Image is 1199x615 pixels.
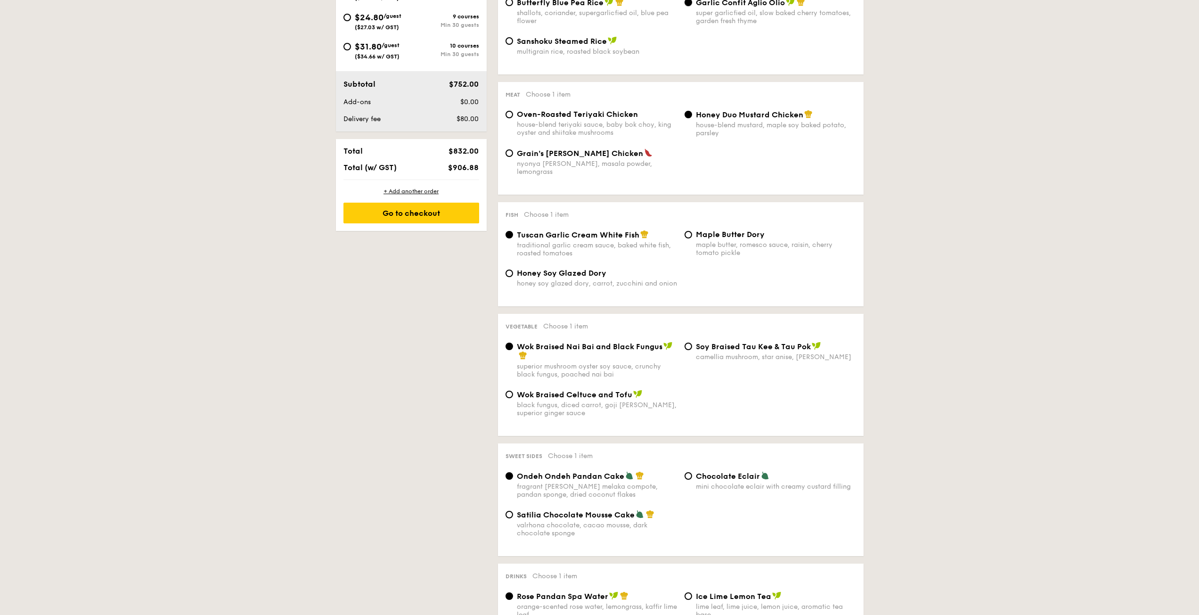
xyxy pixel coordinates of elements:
[411,42,479,49] div: 10 courses
[411,51,479,57] div: Min 30 guests
[696,353,856,361] div: camellia mushroom, star anise, [PERSON_NAME]
[517,269,606,278] span: Honey Soy Glazed Dory
[343,80,375,89] span: Subtotal
[696,592,771,601] span: Ice Lime Lemon Tea
[696,230,765,239] span: Maple Butter Dory
[543,322,588,330] span: Choose 1 item
[646,510,654,518] img: icon-chef-hat.a58ddaea.svg
[517,342,662,351] span: Wok Braised Nai Bai and Black Fungus
[644,148,653,157] img: icon-spicy.37a8142b.svg
[506,453,542,459] span: Sweet sides
[517,121,677,137] div: house-blend teriyaki sauce, baby bok choy, king oyster and shiitake mushrooms
[343,163,397,172] span: Total (w/ GST)
[685,592,692,600] input: Ice Lime Lemon Tealime leaf, lime juice, lemon juice, aromatic tea base
[519,351,527,360] img: icon-chef-hat.a58ddaea.svg
[343,43,351,50] input: $31.80/guest($34.66 w/ GST)10 coursesMin 30 guests
[633,390,643,398] img: icon-vegan.f8ff3823.svg
[696,241,856,257] div: maple butter, romesco sauce, raisin, cherry tomato pickle
[457,115,479,123] span: $80.00
[343,14,351,21] input: $24.80/guest($27.03 w/ GST)9 coursesMin 30 guests
[506,91,520,98] span: Meat
[506,511,513,518] input: Satilia Chocolate Mousse Cakevalrhona chocolate, cacao mousse, dark chocolate sponge
[460,98,479,106] span: $0.00
[517,241,677,257] div: traditional garlic cream sauce, baked white fish, roasted tomatoes
[524,211,569,219] span: Choose 1 item
[506,592,513,600] input: Rose Pandan Spa Waterorange-scented rose water, lemongrass, kaffir lime leaf
[517,472,624,481] span: Ondeh Ondeh Pandan Cake
[506,472,513,480] input: Ondeh Ondeh Pandan Cakefragrant [PERSON_NAME] melaka compote, pandan sponge, dried coconut flakes
[517,390,632,399] span: Wok Braised Celtuce and Tofu
[517,362,677,378] div: superior mushroom oyster soy sauce, crunchy black fungus, poached nai bai
[761,471,769,480] img: icon-vegetarian.fe4039eb.svg
[609,591,619,600] img: icon-vegan.f8ff3823.svg
[636,471,644,480] img: icon-chef-hat.a58ddaea.svg
[663,342,673,350] img: icon-vegan.f8ff3823.svg
[685,343,692,350] input: ⁠Soy Braised Tau Kee & Tau Pokcamellia mushroom, star anise, [PERSON_NAME]
[620,591,628,600] img: icon-chef-hat.a58ddaea.svg
[517,149,643,158] span: Grain's [PERSON_NAME] Chicken
[517,160,677,176] div: nyonya [PERSON_NAME], masala powder, lemongrass
[696,110,803,119] span: Honey Duo Mustard Chicken
[696,9,856,25] div: super garlicfied oil, slow baked cherry tomatoes, garden fresh thyme
[411,22,479,28] div: Min 30 guests
[449,80,479,89] span: $752.00
[804,110,813,118] img: icon-chef-hat.a58ddaea.svg
[608,36,617,45] img: icon-vegan.f8ff3823.svg
[355,53,400,60] span: ($34.66 w/ GST)
[506,231,513,238] input: Tuscan Garlic Cream White Fishtraditional garlic cream sauce, baked white fish, roasted tomatoes
[355,12,383,23] span: $24.80
[517,9,677,25] div: shallots, coriander, supergarlicfied oil, blue pea flower
[517,230,639,239] span: Tuscan Garlic Cream White Fish
[343,203,479,223] div: Go to checkout
[517,510,635,519] span: Satilia Chocolate Mousse Cake
[517,521,677,537] div: valrhona chocolate, cacao mousse, dark chocolate sponge
[506,323,538,330] span: Vegetable
[640,230,649,238] img: icon-chef-hat.a58ddaea.svg
[685,472,692,480] input: Chocolate Eclairmini chocolate eclair with creamy custard filling
[517,483,677,499] div: fragrant [PERSON_NAME] melaka compote, pandan sponge, dried coconut flakes
[411,13,479,20] div: 9 courses
[383,13,401,19] span: /guest
[696,472,760,481] span: Chocolate Eclair
[506,37,513,45] input: Sanshoku Steamed Ricemultigrain rice, roasted black soybean
[812,342,821,350] img: icon-vegan.f8ff3823.svg
[517,37,607,46] span: Sanshoku Steamed Rice
[517,279,677,287] div: honey soy glazed dory, carrot, zucchini and onion
[625,471,634,480] img: icon-vegetarian.fe4039eb.svg
[506,391,513,398] input: Wok Braised Celtuce and Tofublack fungus, diced carrot, goji [PERSON_NAME], superior ginger sauce
[449,147,479,156] span: $832.00
[448,163,479,172] span: $906.88
[355,24,399,31] span: ($27.03 w/ GST)
[685,111,692,118] input: Honey Duo Mustard Chickenhouse-blend mustard, maple soy baked potato, parsley
[506,270,513,277] input: Honey Soy Glazed Doryhoney soy glazed dory, carrot, zucchini and onion
[506,111,513,118] input: Oven-Roasted Teriyaki Chickenhouse-blend teriyaki sauce, baby bok choy, king oyster and shiitake ...
[506,149,513,157] input: Grain's [PERSON_NAME] Chickennyonya [PERSON_NAME], masala powder, lemongrass
[343,98,371,106] span: Add-ons
[506,573,527,580] span: Drinks
[636,510,644,518] img: icon-vegetarian.fe4039eb.svg
[696,342,811,351] span: ⁠Soy Braised Tau Kee & Tau Pok
[772,591,782,600] img: icon-vegan.f8ff3823.svg
[696,121,856,137] div: house-blend mustard, maple soy baked potato, parsley
[343,115,381,123] span: Delivery fee
[517,592,608,601] span: Rose Pandan Spa Water
[517,110,638,119] span: Oven-Roasted Teriyaki Chicken
[517,48,677,56] div: multigrain rice, roasted black soybean
[517,401,677,417] div: black fungus, diced carrot, goji [PERSON_NAME], superior ginger sauce
[532,572,577,580] span: Choose 1 item
[548,452,593,460] span: Choose 1 item
[506,343,513,350] input: Wok Braised Nai Bai and Black Fungussuperior mushroom oyster soy sauce, crunchy black fungus, poa...
[343,188,479,195] div: + Add another order
[685,231,692,238] input: Maple Butter Dorymaple butter, romesco sauce, raisin, cherry tomato pickle
[506,212,518,218] span: Fish
[696,483,856,491] div: mini chocolate eclair with creamy custard filling
[382,42,400,49] span: /guest
[355,41,382,52] span: $31.80
[343,147,363,156] span: Total
[526,90,571,98] span: Choose 1 item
